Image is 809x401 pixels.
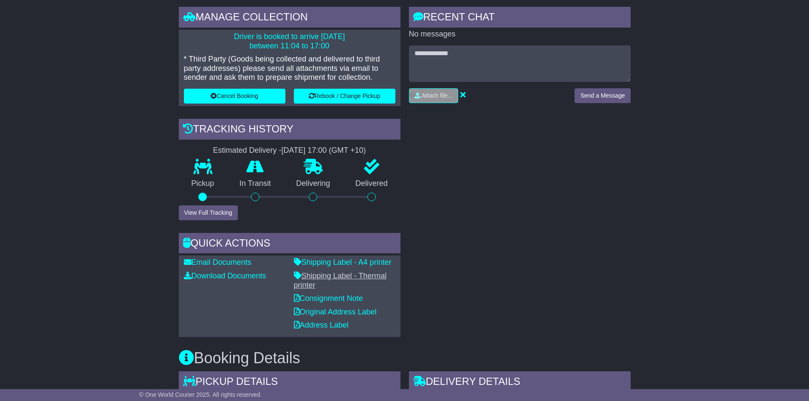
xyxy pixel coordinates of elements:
a: Email Documents [184,258,251,266]
p: Delivering [284,179,343,188]
p: Delivered [343,179,400,188]
p: Driver is booked to arrive [DATE] between 11:04 to 17:00 [184,32,395,50]
a: Shipping Label - Thermal printer [294,272,387,289]
button: Send a Message [575,88,630,103]
p: * Third Party (Goods being collected and delivered to third party addresses) please send all atta... [184,55,395,82]
a: Consignment Note [294,294,363,303]
p: Pickup [179,179,227,188]
a: Download Documents [184,272,266,280]
a: Address Label [294,321,349,329]
button: Rebook / Change Pickup [294,89,395,104]
div: [DATE] 17:00 (GMT +10) [282,146,366,155]
a: Original Address Label [294,308,377,316]
a: Shipping Label - A4 printer [294,258,392,266]
button: Cancel Booking [184,89,285,104]
button: View Full Tracking [179,205,238,220]
div: Manage collection [179,7,400,30]
p: No messages [409,30,631,39]
div: Quick Actions [179,233,400,256]
h3: Booking Details [179,350,631,367]
div: RECENT CHAT [409,7,631,30]
div: Estimated Delivery - [179,146,400,155]
div: Tracking history [179,119,400,142]
div: Delivery Details [409,371,631,394]
span: © One World Courier 2025. All rights reserved. [139,391,262,398]
p: In Transit [227,179,284,188]
div: Pickup Details [179,371,400,394]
